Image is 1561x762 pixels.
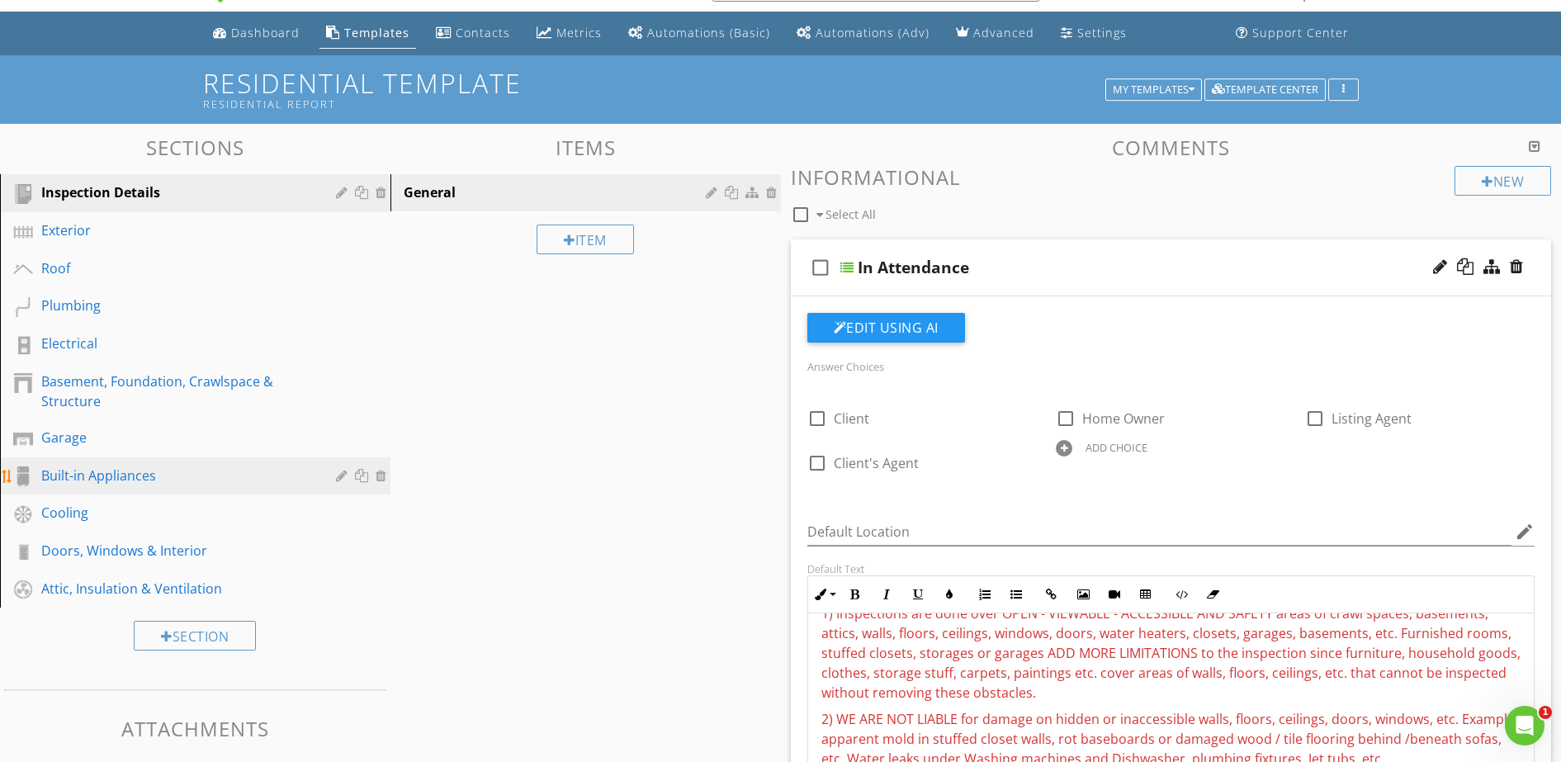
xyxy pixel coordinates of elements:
a: Dashboard [206,18,306,49]
h3: Comments [791,136,1552,159]
a: Metrics [530,18,608,49]
a: Contacts [429,18,517,49]
input: Default Location [807,518,1512,546]
a: Template Center [1204,81,1326,96]
div: Exterior [41,220,312,240]
div: Settings [1077,25,1127,40]
div: Templates [344,25,409,40]
span: Listing Agent [1332,409,1412,428]
div: Automations (Adv) [816,25,930,40]
div: Electrical [41,334,312,353]
div: Doors, Windows & Interior [41,541,312,561]
div: In Attendance [858,258,969,277]
span: Select All [825,206,876,222]
h3: Informational [791,166,1552,188]
div: Cooling [41,503,312,523]
div: General [404,182,711,202]
div: My Templates [1113,84,1194,96]
button: Code View [1166,579,1197,610]
div: Default Text [807,562,1535,575]
span: Client [834,409,869,428]
div: Automations (Basic) [647,25,770,40]
div: Contacts [456,25,510,40]
div: Dashboard [231,25,300,40]
span: Client's Agent [834,454,919,472]
h3: Items [390,136,781,159]
a: Templates [319,18,416,49]
div: New [1455,166,1551,196]
div: Inspection Details [41,182,312,202]
span: Home Owner [1082,409,1165,428]
div: Residential Report [203,97,1111,111]
button: My Templates [1105,78,1202,102]
button: Edit Using AI [807,313,965,343]
button: Clear Formatting [1197,579,1228,610]
div: Section [134,621,256,651]
div: ADD CHOICE [1086,441,1147,454]
div: Basement, Foundation, Crawlspace & Structure [41,372,312,411]
a: Advanced [949,18,1041,49]
i: edit [1515,522,1535,542]
button: Template Center [1204,78,1326,102]
div: Metrics [556,25,602,40]
a: Automations (Advanced) [790,18,936,49]
span: 1) Inspections are done over OPEN - VIEWABLE - ACCESSIBLE AND SAFETY areas of crawl spaces, basem... [821,604,1521,702]
div: Plumbing [41,296,312,315]
label: Answer Choices [807,359,884,374]
div: Roof [41,258,312,278]
div: Garage [41,428,312,447]
i: check_box_outline_blank [807,248,834,287]
div: Support Center [1252,25,1349,40]
a: Settings [1054,18,1133,49]
iframe: Intercom live chat [1505,706,1544,745]
div: Built-in Appliances [41,466,312,485]
div: Advanced [973,25,1034,40]
h1: Residential Template [203,69,1359,111]
div: Item [537,225,634,254]
span: 1 [1539,706,1552,719]
a: Automations (Basic) [622,18,777,49]
a: Support Center [1229,18,1355,49]
div: Attic, Insulation & Ventilation [41,579,312,599]
div: Template Center [1212,84,1318,96]
button: Colors [934,579,965,610]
